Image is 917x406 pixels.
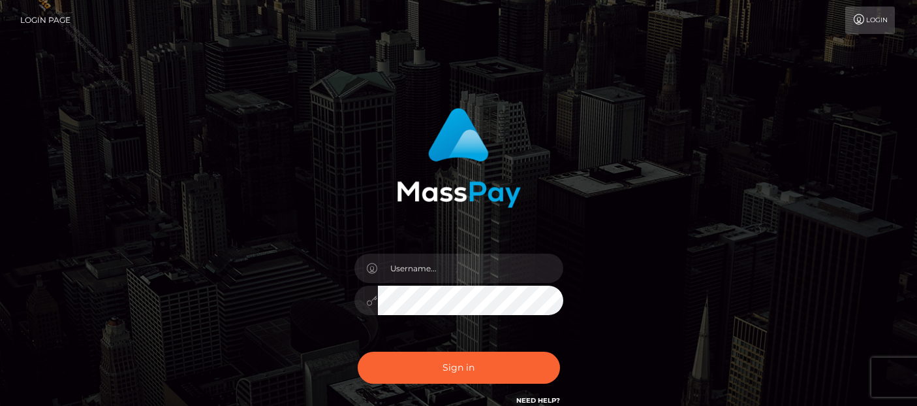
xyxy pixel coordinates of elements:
[378,254,563,283] input: Username...
[397,108,521,208] img: MassPay Login
[516,396,560,405] a: Need Help?
[20,7,70,34] a: Login Page
[845,7,895,34] a: Login
[358,352,560,384] button: Sign in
